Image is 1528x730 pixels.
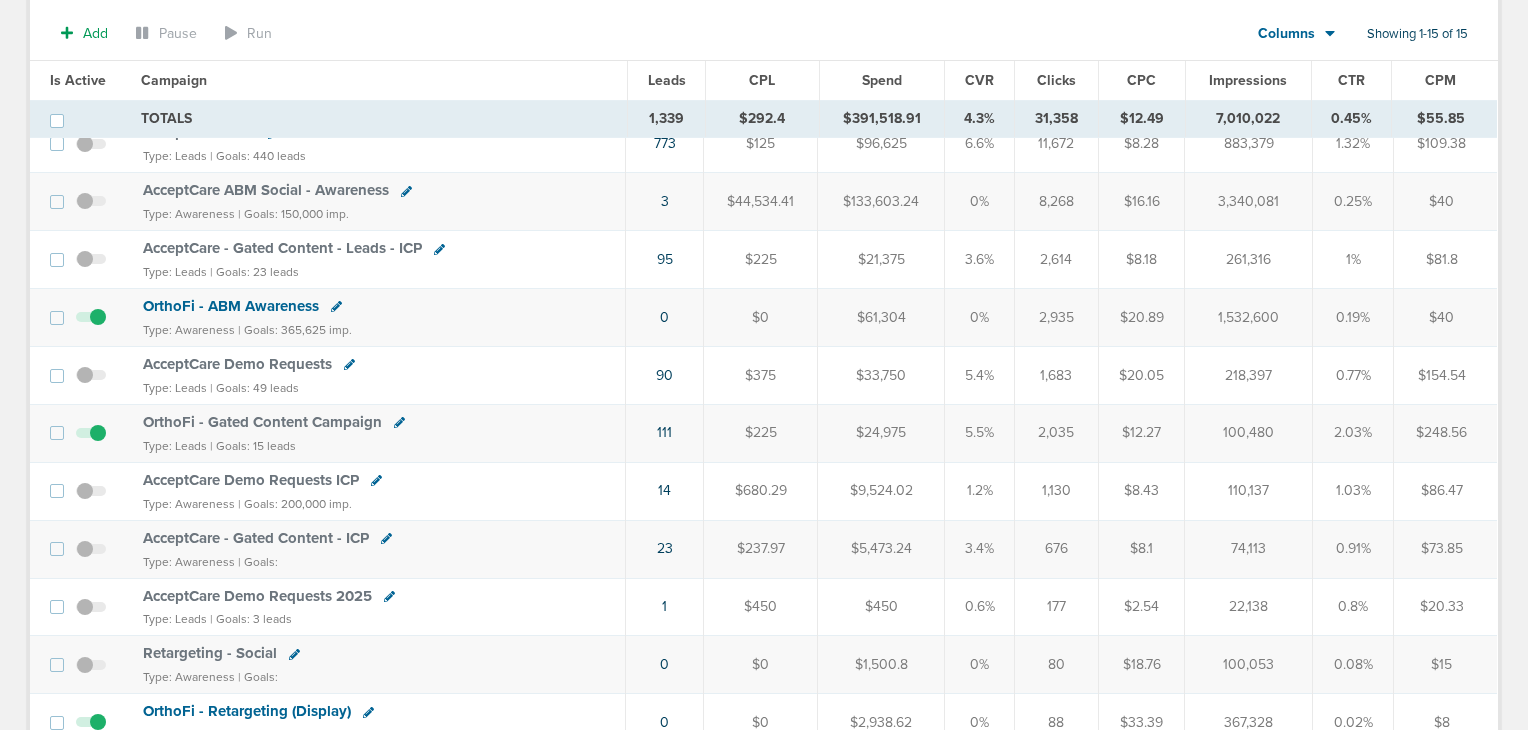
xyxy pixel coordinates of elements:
td: 1.2% [945,462,1014,520]
td: 80 [1014,636,1098,694]
span: AcceptCare Demo Requests 2025 [143,587,372,605]
td: 2.03% [1312,404,1394,462]
td: 110,137 [1185,462,1312,520]
td: 2,614 [1014,231,1098,289]
td: $8.18 [1098,231,1185,289]
span: Columns [1258,24,1315,44]
td: $40 [1394,289,1497,347]
a: 14 [658,482,671,499]
td: $61,304 [818,289,945,347]
td: 883,379 [1185,115,1312,173]
small: | Goals: [238,670,278,684]
a: 1 [662,598,667,615]
td: 0% [945,636,1014,694]
td: 100,053 [1185,636,1312,694]
td: $73.85 [1394,520,1497,578]
small: Type: Leads [143,149,207,163]
td: 1.32% [1312,115,1394,173]
td: 31,358 [1014,101,1098,137]
small: | Goals: 200,000 imp. [238,497,352,511]
td: 100,480 [1185,404,1312,462]
td: $55.85 [1392,101,1498,137]
span: Showing 1-15 of 15 [1367,26,1468,43]
td: 74,113 [1185,520,1312,578]
td: 676 [1014,520,1098,578]
td: $2.54 [1098,578,1185,636]
td: $81.8 [1394,231,1497,289]
td: $237.97 [704,520,818,578]
span: OrthoFi - Retargeting (Display) [143,702,351,720]
span: Impressions [1209,72,1287,89]
small: | Goals: [238,555,278,569]
small: | Goals: 23 leads [210,265,299,279]
td: 3.4% [945,520,1014,578]
td: 11,672 [1014,115,1098,173]
td: 1,532,600 [1185,289,1312,347]
td: $154.54 [1394,346,1497,404]
td: 7,010,022 [1185,101,1311,137]
td: $5,473.24 [818,520,945,578]
td: 5.5% [945,404,1014,462]
span: Spend [862,72,902,89]
td: $375 [704,346,818,404]
td: $8.43 [1098,462,1185,520]
td: 0% [945,289,1014,347]
td: 2,035 [1014,404,1098,462]
td: $133,603.24 [818,173,945,231]
a: 773 [654,135,676,152]
td: 0.19% [1312,289,1394,347]
a: 3 [661,193,669,210]
td: $225 [704,404,818,462]
td: $86.47 [1394,462,1497,520]
td: $12.27 [1098,404,1185,462]
a: 23 [657,540,673,557]
td: $21,375 [818,231,945,289]
td: 1.03% [1312,462,1394,520]
td: 0.25% [1312,173,1394,231]
td: $391,518.91 [820,101,945,137]
span: Add [83,25,108,42]
small: | Goals: 365,625 imp. [238,323,352,337]
span: Campaign [141,72,207,89]
span: CPC [1127,72,1156,89]
td: 3,340,081 [1185,173,1312,231]
span: CPL [749,72,775,89]
td: $20.33 [1394,578,1497,636]
td: $9,524.02 [818,462,945,520]
td: 218,397 [1185,346,1312,404]
td: TOTALS [129,101,628,137]
td: 1,130 [1014,462,1098,520]
td: 261,316 [1185,231,1312,289]
td: $33,750 [818,346,945,404]
small: Type: Awareness [143,207,235,221]
td: $109.38 [1394,115,1497,173]
td: 5.4% [945,346,1014,404]
small: Type: Leads [143,612,207,626]
td: 1,339 [628,101,706,137]
td: $24,975 [818,404,945,462]
small: Type: Leads [143,381,207,395]
small: Type: Leads [143,265,207,279]
span: Is Active [50,72,106,89]
a: 95 [657,251,673,268]
small: Type: Leads [143,439,207,453]
a: 90 [656,367,673,384]
span: AcceptCare Demo Requests ICP [143,471,359,489]
td: 0% [945,173,1014,231]
small: Type: Awareness [143,670,235,684]
td: $0 [704,289,818,347]
span: AcceptCare Demo Requests [143,355,332,373]
td: 1% [1312,231,1394,289]
td: $20.89 [1098,289,1185,347]
td: 0.91% [1312,520,1394,578]
span: OrthoFi - ABM Awareness [143,297,319,315]
td: $16.16 [1098,173,1185,231]
td: $15 [1394,636,1497,694]
td: $292.4 [705,101,819,137]
small: Type: Awareness [143,323,235,337]
span: Leads [648,72,686,89]
td: $20.05 [1098,346,1185,404]
td: 1,683 [1014,346,1098,404]
td: $8.1 [1098,520,1185,578]
td: $450 [704,578,818,636]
